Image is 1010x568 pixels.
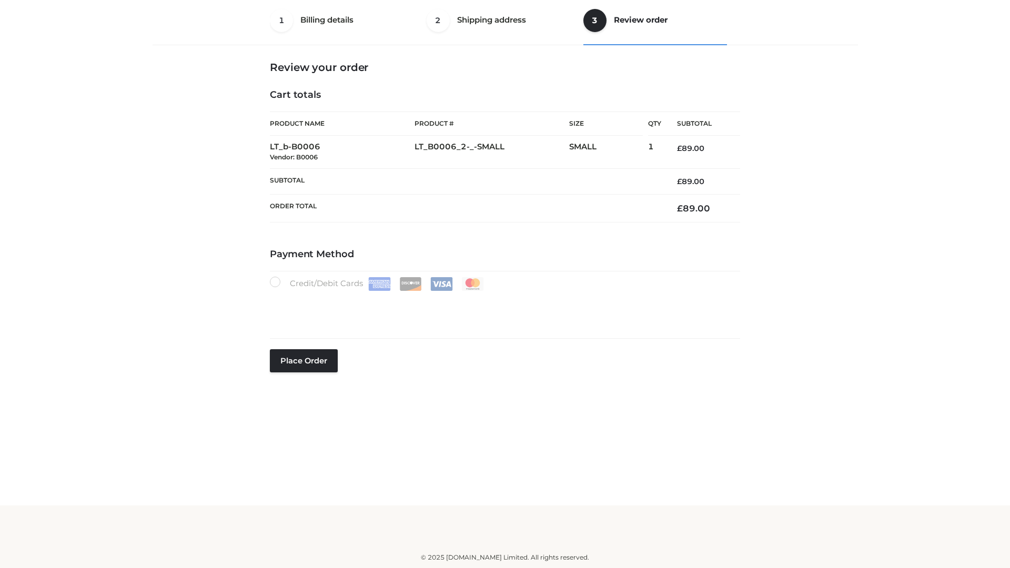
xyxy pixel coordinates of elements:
img: Mastercard [461,277,484,291]
img: Amex [368,277,391,291]
th: Order Total [270,195,661,222]
span: £ [677,203,683,214]
span: £ [677,144,682,153]
th: Subtotal [270,168,661,194]
iframe: Secure payment input frame [268,289,738,327]
label: Credit/Debit Cards [270,277,485,291]
span: £ [677,177,682,186]
small: Vendor: B0006 [270,153,318,161]
th: Size [569,112,643,136]
h4: Payment Method [270,249,740,260]
td: 1 [648,136,661,169]
bdi: 89.00 [677,203,710,214]
h3: Review your order [270,61,740,74]
th: Qty [648,111,661,136]
h4: Cart totals [270,89,740,101]
td: LT_B0006_2-_-SMALL [415,136,569,169]
button: Place order [270,349,338,372]
img: Discover [399,277,422,291]
img: Visa [430,277,453,291]
div: © 2025 [DOMAIN_NAME] Limited. All rights reserved. [156,552,854,563]
th: Product # [415,111,569,136]
th: Product Name [270,111,415,136]
td: LT_b-B0006 [270,136,415,169]
bdi: 89.00 [677,177,704,186]
th: Subtotal [661,112,740,136]
td: SMALL [569,136,648,169]
bdi: 89.00 [677,144,704,153]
